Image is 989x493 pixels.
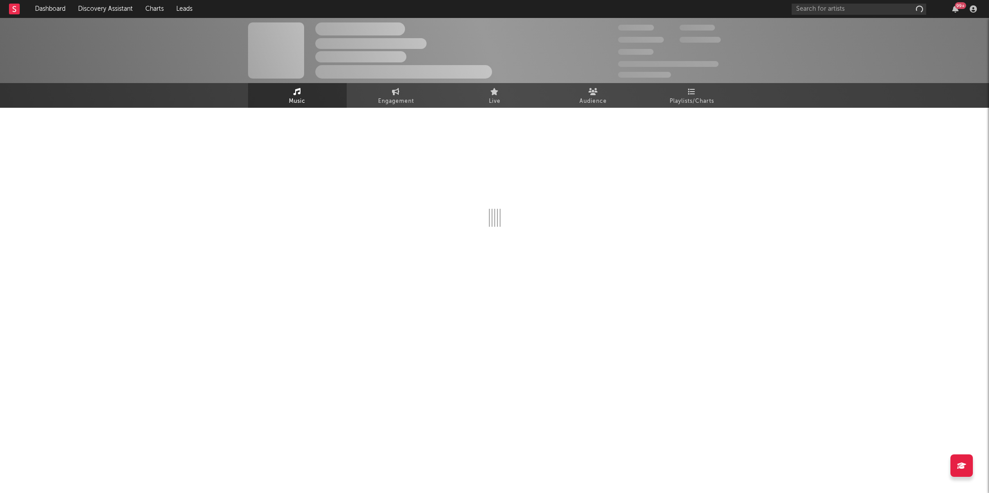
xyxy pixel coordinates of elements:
[618,61,719,67] span: 50,000,000 Monthly Listeners
[347,83,445,108] a: Engagement
[489,96,501,107] span: Live
[579,96,607,107] span: Audience
[544,83,643,108] a: Audience
[378,96,414,107] span: Engagement
[792,4,926,15] input: Search for artists
[618,49,654,55] span: 100,000
[618,37,664,43] span: 50,000,000
[670,96,714,107] span: Playlists/Charts
[643,83,741,108] a: Playlists/Charts
[445,83,544,108] a: Live
[289,96,305,107] span: Music
[248,83,347,108] a: Music
[952,5,959,13] button: 99+
[955,2,966,9] div: 99 +
[680,37,721,43] span: 1,000,000
[618,25,654,31] span: 300,000
[618,72,671,78] span: Jump Score: 85.0
[680,25,715,31] span: 100,000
